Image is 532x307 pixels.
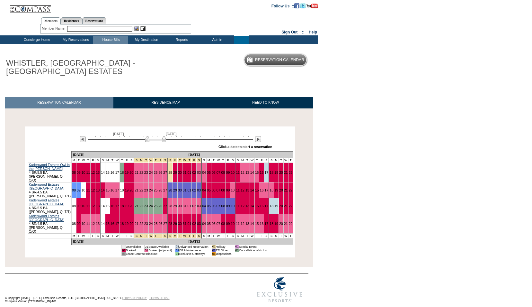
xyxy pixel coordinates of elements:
a: 16 [260,222,263,226]
a: 05 [207,188,211,192]
a: 11 [236,204,240,208]
a: 22 [139,204,143,208]
span: :: [302,30,305,34]
td: New Year's [173,233,178,238]
a: 16 [111,222,114,226]
a: 13 [245,222,249,226]
a: 13 [96,204,100,208]
a: Follow us on Twitter [300,4,306,7]
td: Christmas [163,233,168,238]
a: 22 [289,188,293,192]
td: My Reservations [58,36,93,44]
td: Christmas [153,233,158,238]
a: 04 [202,204,206,208]
td: S [95,233,100,238]
td: W [81,233,86,238]
td: 15 [105,198,110,214]
a: RESIDENCE MAP [113,97,218,108]
td: Concierge Home [15,36,58,44]
a: 16 [260,171,263,174]
a: 28 [168,204,172,208]
span: [DATE] [166,132,177,136]
td: [DATE] [187,151,293,158]
a: 07 [217,204,220,208]
a: 13 [96,171,100,174]
a: 26 [158,171,162,174]
a: 01 [188,188,191,192]
a: 08 [72,188,76,192]
a: 02 [192,222,196,226]
td: F [91,158,95,163]
td: 18 [269,198,274,214]
a: 19 [274,171,278,174]
a: 29 [173,188,177,192]
a: 12 [241,171,244,174]
span: [DATE] [113,132,124,136]
a: 19 [274,188,278,192]
a: TERMS OF USE [149,296,170,300]
a: 06 [212,171,216,174]
a: 21 [135,188,138,192]
td: New Year's [187,158,192,163]
td: M [71,233,76,238]
a: 01 [188,171,191,174]
td: T [221,158,226,163]
td: T [211,158,216,163]
a: 30 [178,188,182,192]
a: 10 [82,171,85,174]
a: 08 [221,188,225,192]
a: 14 [250,204,254,208]
td: S [230,158,235,163]
a: 24 [149,204,153,208]
a: Kadenwood Estates [GEOGRAPHIC_DATA] [29,182,65,190]
td: F [124,233,129,238]
a: 18 [270,188,273,192]
a: 09 [77,222,81,226]
td: New Year's [187,233,192,238]
a: 05 [207,171,211,174]
a: 12 [91,171,95,174]
a: 14 [250,188,254,192]
a: 13 [96,188,100,192]
td: 4 BR/4.5 BA ([PERSON_NAME], Q, T/T) [28,182,72,198]
td: 14 [100,198,105,214]
a: 27 [163,171,167,174]
a: 12 [91,204,95,208]
a: 07 [217,171,220,174]
td: 4 BR/4.5 BA ([PERSON_NAME], Q, Q/Q) [28,214,72,233]
a: 30 [178,222,182,226]
a: 07 [217,188,220,192]
a: 16 [111,188,114,192]
td: Reports [164,36,199,44]
a: 09 [226,222,230,226]
a: 12 [91,222,95,226]
a: 06 [212,188,216,192]
a: 10 [82,222,85,226]
a: 11 [86,171,90,174]
a: 12 [241,222,244,226]
td: 4 BR/5.5 BA ([PERSON_NAME], Q, Q/Q) [28,163,72,182]
a: 21 [135,171,138,174]
a: 10 [231,204,235,208]
td: 15 [105,163,110,182]
a: 21 [284,188,288,192]
a: 31 [183,204,187,208]
a: 26 [158,188,162,192]
a: 29 [173,204,177,208]
td: 08 [71,214,76,233]
td: T [245,158,250,163]
a: 05 [207,204,211,208]
td: Christmas [148,158,153,163]
a: 15 [255,188,259,192]
a: 16 [111,204,114,208]
td: Christmas [144,233,148,238]
a: 02 [192,204,196,208]
a: 22 [289,222,293,226]
td: New Year's [168,233,173,238]
a: 21 [284,222,288,226]
img: Reservations [140,26,146,31]
a: 23 [144,188,148,192]
td: M [105,233,110,238]
a: 19 [125,204,129,208]
td: New Year's [177,158,182,163]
